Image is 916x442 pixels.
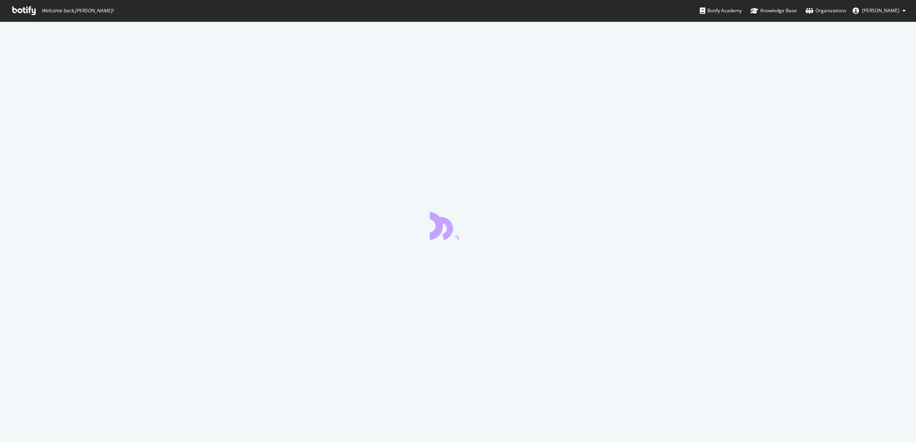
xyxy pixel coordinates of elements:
[430,211,487,240] div: animation
[700,7,742,15] div: Botify Academy
[846,4,912,17] button: [PERSON_NAME]
[42,8,113,14] span: Welcome back, [PERSON_NAME] !
[862,7,899,14] span: Meredith Gummerson
[750,7,797,15] div: Knowledge Base
[806,7,846,15] div: Organizations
